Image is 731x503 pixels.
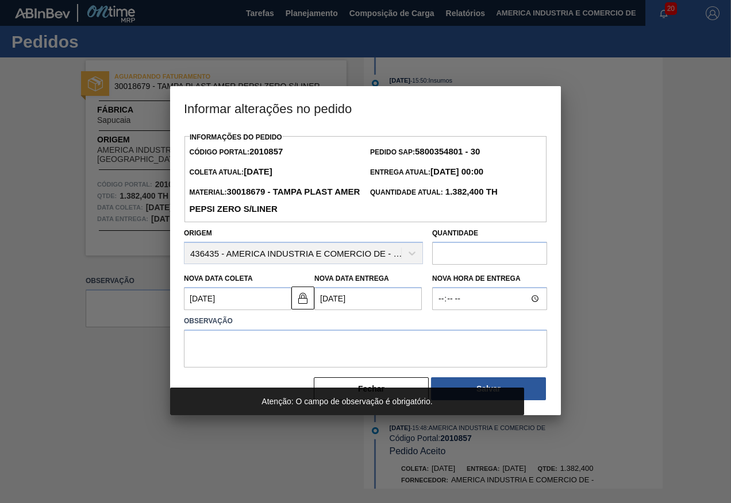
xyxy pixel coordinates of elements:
[432,270,547,287] label: Nova Hora de Entrega
[314,287,422,310] input: dd/mm/yyyy
[189,188,360,214] span: Material:
[432,229,478,237] label: Quantidade
[431,377,546,400] button: Salvar
[184,274,253,283] label: Nova Data Coleta
[184,287,291,310] input: dd/mm/yyyy
[249,146,283,156] strong: 2010857
[190,133,282,141] label: Informações do Pedido
[189,148,283,156] span: Código Portal:
[370,148,480,156] span: Pedido SAP:
[370,168,483,176] span: Entrega Atual:
[291,287,314,309] button: locked
[370,188,498,196] span: Quantidade Atual:
[430,167,483,176] strong: [DATE] 00:00
[189,168,272,176] span: Coleta Atual:
[184,313,547,330] label: Observação
[189,187,360,214] strong: 30018679 - TAMPA PLAST AMER PEPSI ZERO S/LINER
[443,187,498,196] strong: 1.382,400 TH
[314,274,389,283] label: Nova Data Entrega
[415,146,480,156] strong: 5800354801 - 30
[170,86,561,130] h3: Informar alterações no pedido
[184,229,212,237] label: Origem
[296,291,310,305] img: locked
[244,167,272,176] strong: [DATE]
[261,397,432,406] span: Atenção: O campo de observação é obrigatório.
[314,377,429,400] button: Fechar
